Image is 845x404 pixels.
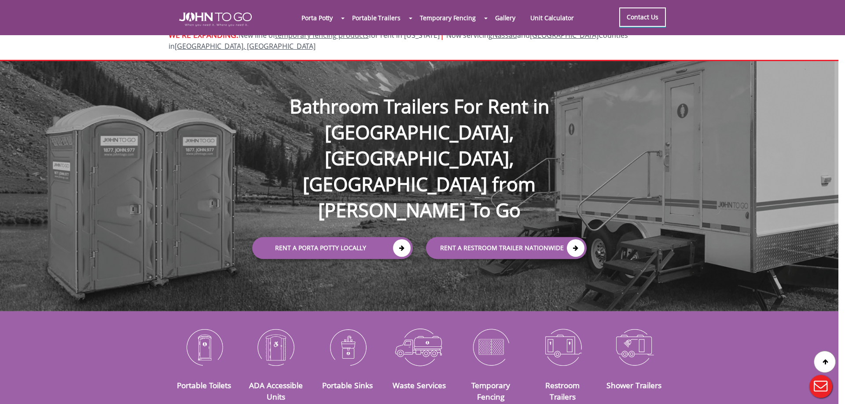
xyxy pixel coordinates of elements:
[488,8,523,27] a: Gallery
[175,324,234,370] img: Portable-Toilets-icon_N.png
[345,8,408,27] a: Portable Trailers
[169,30,628,51] span: New line of for rent in [US_STATE]
[545,380,580,402] a: Restroom Trailers
[523,8,581,27] a: Unit Calculator
[249,380,303,402] a: ADA Accessible Units
[533,324,592,370] img: Restroom-Trailers-icon_N.png
[606,380,661,390] a: Shower Trailers
[294,8,340,27] a: Porta Potty
[605,324,664,370] img: Shower-Trailers-icon_N.png
[471,380,510,402] a: Temporary Fencing
[243,65,595,223] h1: Bathroom Trailers For Rent in [GEOGRAPHIC_DATA], [GEOGRAPHIC_DATA], [GEOGRAPHIC_DATA] from [PERSO...
[246,324,305,370] img: ADA-Accessible-Units-icon_N.png
[426,237,587,259] a: rent a RESTROOM TRAILER Nationwide
[462,324,520,370] img: Temporary-Fencing-cion_N.png
[803,369,845,404] button: Live Chat
[179,12,252,26] img: JOHN to go
[412,8,483,27] a: Temporary Fencing
[530,30,599,40] a: [GEOGRAPHIC_DATA]
[390,324,448,370] img: Waste-Services-icon_N.png
[322,380,373,390] a: Portable Sinks
[252,237,413,259] a: Rent a Porta Potty Locally
[175,41,316,51] a: [GEOGRAPHIC_DATA], [GEOGRAPHIC_DATA]
[275,30,369,40] a: temporary fencing products
[619,7,666,27] a: Contact Us
[393,380,446,390] a: Waste Services
[169,30,628,51] span: Now servicing and Counties in
[492,30,517,40] a: Nassau
[318,324,377,370] img: Portable-Sinks-icon_N.png
[177,380,231,390] a: Portable Toilets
